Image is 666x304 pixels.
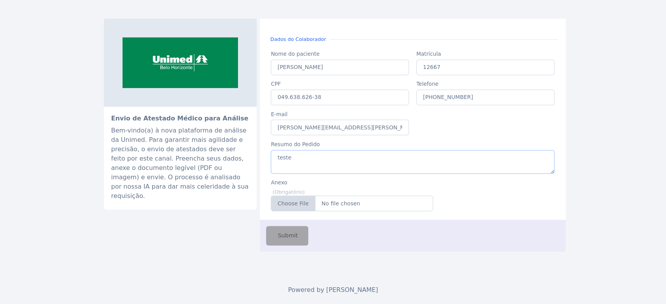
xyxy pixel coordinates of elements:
label: E-mail [271,110,409,118]
label: Resumo do Pedido [271,140,554,148]
input: Preencha aqui seu nome completo [271,60,409,75]
img: sistemaocemg.coop.br-unimed-bh-e-eleita-a-melhor-empresa-de-planos-de-saude-do-brasil-giro-2.png [104,19,257,107]
input: Anexe-se aqui seu atestado (PDF ou Imagem) [271,196,433,211]
label: Nome do paciente [271,50,409,58]
label: Matrícula [416,50,554,58]
input: nome.sobrenome@empresa.com [271,120,409,135]
small: Dados do Colaborador [267,35,329,43]
h2: Envio de Atestado Médico para Análise [111,114,249,123]
label: CPF [271,80,409,88]
div: Bem-vindo(a) à nova plataforma de análise da Unimed. Para garantir mais agilidade e precisão, o e... [111,126,249,201]
label: Anexo [271,179,433,186]
input: 000.000.000-00 [271,90,409,105]
span: Powered by [PERSON_NAME] [288,286,378,293]
label: Telefone [416,80,554,88]
input: Campo Não Obrigatório [416,60,554,75]
small: (Obrigatório) [272,189,304,195]
input: (00) 0 0000-0000 [416,90,554,105]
